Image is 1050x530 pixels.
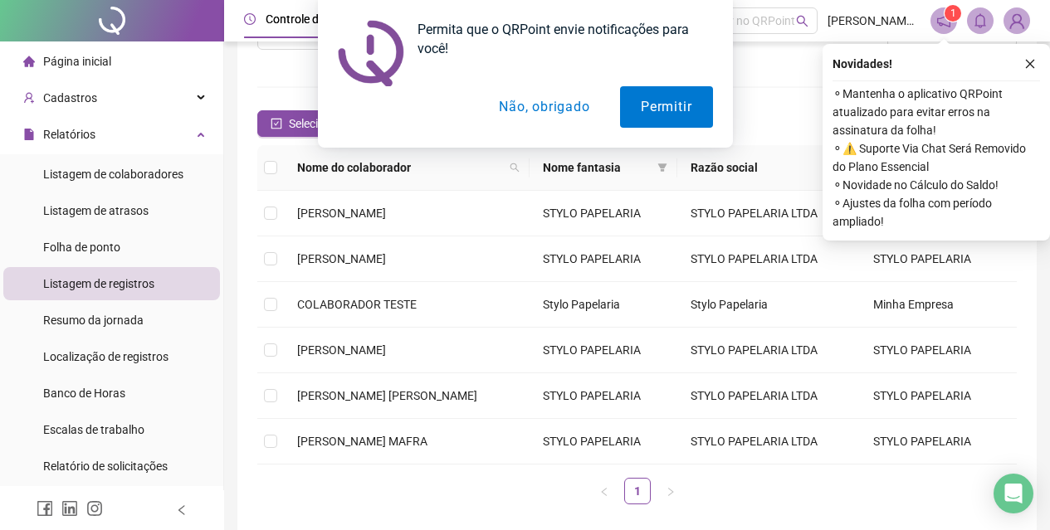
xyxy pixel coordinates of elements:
td: STYLO PAPELARIA [530,236,677,282]
td: STYLO PAPELARIA [530,373,677,419]
button: left [591,478,618,504]
img: notification icon [338,20,404,86]
span: [PERSON_NAME] [297,343,386,357]
td: STYLO PAPELARIA LTDA [677,236,860,282]
td: STYLO PAPELARIA LTDA [677,373,860,419]
span: Listagem de registros [43,277,154,290]
span: [PERSON_NAME] MAFRA [297,435,427,448]
span: Relatório de solicitações [43,459,168,473]
span: linkedin [61,500,78,517]
span: left [176,504,188,516]
button: Não, obrigado [478,86,610,128]
span: [PERSON_NAME] [PERSON_NAME] [297,389,477,402]
span: search [506,155,523,180]
span: right [666,487,676,497]
span: [PERSON_NAME] [297,252,386,265]
td: STYLO PAPELARIA [860,373,1017,419]
span: filter [657,163,667,173]
span: ⚬ Ajustes da folha com período ampliado! [833,194,1040,231]
td: STYLO PAPELARIA LTDA [677,191,860,236]
span: Listagem de colaboradores [43,168,183,181]
li: Página anterior [591,478,618,504]
span: instagram [86,500,103,517]
span: filter [654,155,671,180]
td: STYLO PAPELARIA [530,191,677,236]
td: Stylo Papelaria [530,282,677,328]
button: Permitir [620,86,712,128]
div: Open Intercom Messenger [994,474,1033,513]
td: STYLO PAPELARIA [530,328,677,373]
span: Nome do colaborador [297,158,503,177]
span: Localização de registros [43,350,168,363]
span: ⚬ ⚠️ Suporte Via Chat Será Removido do Plano Essencial [833,139,1040,176]
span: COLABORADOR TESTE [297,298,417,311]
span: [PERSON_NAME] [297,207,386,220]
span: Listagem de atrasos [43,204,149,217]
span: Folha de ponto [43,241,120,254]
button: right [657,478,684,504]
td: Minha Empresa [860,282,1017,328]
span: Escalas de trabalho [43,423,144,436]
span: Nome fantasia [543,158,651,177]
span: Razão social [691,158,833,177]
td: STYLO PAPELARIA [860,236,1017,282]
td: STYLO PAPELARIA LTDA [677,328,860,373]
div: Permita que o QRPoint envie notificações para você! [404,20,713,58]
li: Próxima página [657,478,684,504]
span: search [510,163,520,173]
td: STYLO PAPELARIA [860,328,1017,373]
td: STYLO PAPELARIA [530,419,677,464]
td: STYLO PAPELARIA LTDA [677,419,860,464]
span: Banco de Horas [43,387,125,400]
li: 1 [624,478,651,504]
span: left [599,487,609,497]
a: 1 [625,479,650,503]
td: STYLO PAPELARIA [860,419,1017,464]
td: Stylo Papelaria [677,282,860,328]
span: Resumo da jornada [43,314,144,327]
span: ⚬ Novidade no Cálculo do Saldo! [833,176,1040,194]
span: facebook [37,500,53,517]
